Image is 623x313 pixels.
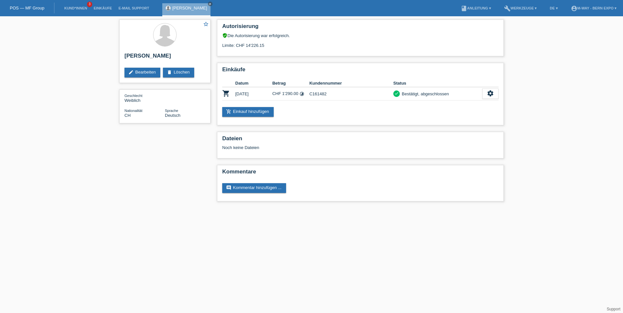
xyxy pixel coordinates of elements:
[457,6,494,10] a: bookAnleitung ▾
[90,6,115,10] a: Einkäufe
[124,68,160,77] a: editBearbeiten
[222,33,227,38] i: verified_user
[124,53,205,62] h2: [PERSON_NAME]
[461,5,467,12] i: book
[124,93,165,103] div: Weiblich
[124,94,142,98] span: Geschlecht
[607,307,620,311] a: Support
[203,21,209,27] i: star_border
[163,68,194,77] a: deleteLöschen
[393,79,482,87] th: Status
[61,6,90,10] a: Kund*innen
[394,91,399,96] i: check
[546,6,561,10] a: DE ▾
[222,135,499,145] h2: Dateien
[309,87,393,101] td: C161482
[208,2,212,6] a: close
[172,6,207,10] a: [PERSON_NAME]
[309,79,393,87] th: Kundennummer
[87,2,92,7] span: 3
[222,107,274,117] a: add_shopping_cartEinkauf hinzufügen
[165,113,181,118] span: Deutsch
[203,21,209,28] a: star_border
[222,23,499,33] h2: Autorisierung
[222,38,499,48] div: Limite: CHF 14'226.15
[571,5,577,12] i: account_circle
[226,109,231,114] i: add_shopping_cart
[128,70,134,75] i: edit
[299,91,304,96] i: Fixe Raten (24 Raten)
[235,87,272,101] td: [DATE]
[222,89,230,97] i: POSP00015848
[504,5,511,12] i: build
[501,6,540,10] a: buildWerkzeuge ▾
[222,33,499,38] div: Die Autorisierung war erfolgreich.
[226,185,231,190] i: comment
[568,6,620,10] a: account_circlem-way - Bern Expo ▾
[235,79,272,87] th: Datum
[124,113,131,118] span: Schweiz
[10,6,44,10] a: POS — MF Group
[124,109,142,113] span: Nationalität
[165,109,178,113] span: Sprache
[222,169,499,178] h2: Kommentare
[222,145,421,150] div: Noch keine Dateien
[209,2,212,6] i: close
[222,183,286,193] a: commentKommentar hinzufügen ...
[167,70,172,75] i: delete
[272,87,310,101] td: CHF 1'290.00
[222,66,499,76] h2: Einkäufe
[115,6,152,10] a: E-Mail Support
[400,90,449,97] div: Bestätigt, abgeschlossen
[272,79,310,87] th: Betrag
[487,90,494,97] i: settings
